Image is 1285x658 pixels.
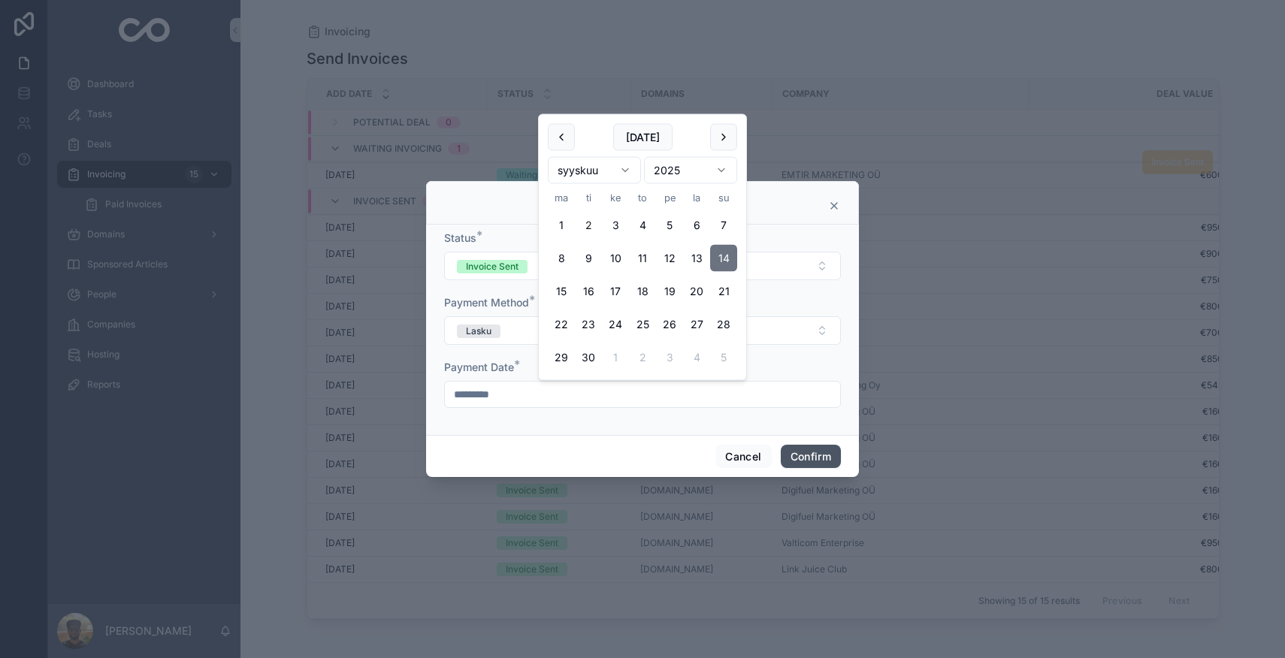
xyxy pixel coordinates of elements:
button: Select Button [444,252,841,280]
button: perjantaina 5. syyskuuta 2025 [656,212,683,239]
button: Today, tiistaina 2. syyskuuta 2025 [575,212,602,239]
button: keskiviikkona 3. syyskuuta 2025 [602,212,629,239]
th: tiistai [575,190,602,206]
button: maanantaina 29. syyskuuta 2025 [548,344,575,371]
th: torstai [629,190,656,206]
th: maanantai [548,190,575,206]
button: tiistaina 16. syyskuuta 2025 [575,278,602,305]
button: Cancel [715,445,771,469]
button: maanantaina 1. syyskuuta 2025 [548,212,575,239]
button: Confirm [781,445,841,469]
button: keskiviikkona 10. syyskuuta 2025 [602,245,629,272]
button: sunnuntaina 5. lokakuuta 2025 [710,344,737,371]
button: sunnuntaina 21. syyskuuta 2025 [710,278,737,305]
button: lauantaina 4. lokakuuta 2025 [683,344,710,371]
button: maanantaina 22. syyskuuta 2025 [548,311,575,338]
button: lauantaina 13. syyskuuta 2025 [683,245,710,272]
button: Select Button [444,316,841,345]
button: sunnuntaina 14. syyskuuta 2025, selected [710,245,737,272]
button: [DATE] [613,124,673,151]
button: keskiviikkona 17. syyskuuta 2025 [602,278,629,305]
button: tiistaina 30. syyskuuta 2025 [575,344,602,371]
button: lauantaina 27. syyskuuta 2025 [683,311,710,338]
span: Status [444,231,476,244]
button: keskiviikkona 24. syyskuuta 2025 [602,311,629,338]
div: Invoice Sent [466,260,519,273]
button: lauantaina 6. syyskuuta 2025 [683,212,710,239]
button: torstaina 25. syyskuuta 2025 [629,311,656,338]
button: maanantaina 8. syyskuuta 2025 [548,245,575,272]
span: Payment Date [444,361,514,373]
button: keskiviikkona 1. lokakuuta 2025 [602,344,629,371]
button: torstaina 2. lokakuuta 2025 [629,344,656,371]
button: sunnuntaina 28. syyskuuta 2025 [710,311,737,338]
button: perjantaina 3. lokakuuta 2025 [656,344,683,371]
button: perjantaina 12. syyskuuta 2025 [656,245,683,272]
div: Lasku [466,324,491,338]
button: perjantaina 19. syyskuuta 2025 [656,278,683,305]
button: torstaina 18. syyskuuta 2025 [629,278,656,305]
button: tiistaina 9. syyskuuta 2025 [575,245,602,272]
th: sunnuntai [710,190,737,206]
th: keskiviikko [602,190,629,206]
th: perjantai [656,190,683,206]
button: lauantaina 20. syyskuuta 2025 [683,278,710,305]
th: lauantai [683,190,710,206]
table: syyskuu 2025 [548,190,737,371]
button: tiistaina 23. syyskuuta 2025 [575,311,602,338]
button: perjantaina 26. syyskuuta 2025 [656,311,683,338]
button: maanantaina 15. syyskuuta 2025 [548,278,575,305]
span: Payment Method [444,296,529,309]
button: torstaina 11. syyskuuta 2025 [629,245,656,272]
button: sunnuntaina 7. syyskuuta 2025 [710,212,737,239]
button: torstaina 4. syyskuuta 2025 [629,212,656,239]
